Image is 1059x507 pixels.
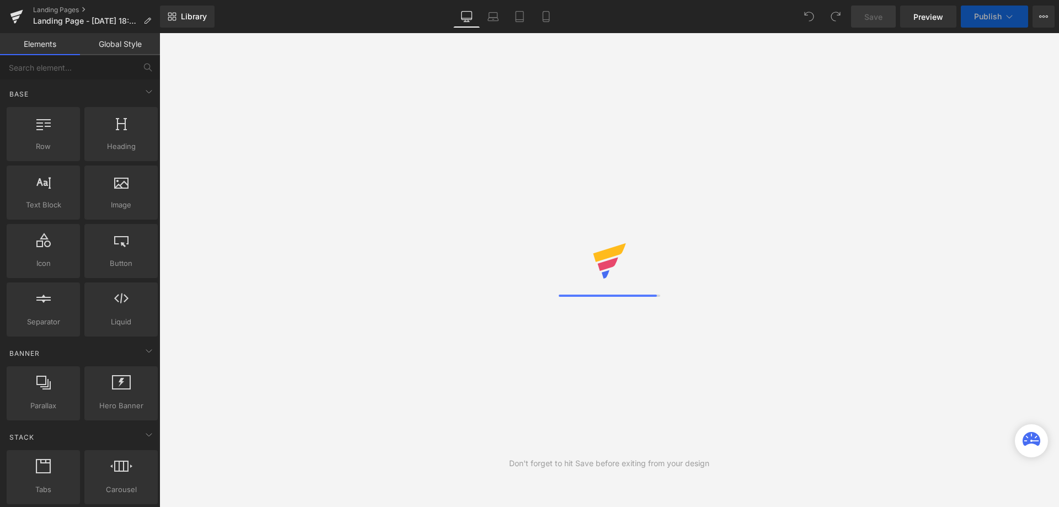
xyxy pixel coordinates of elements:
span: Carousel [88,484,154,495]
span: Tabs [10,484,77,495]
button: Redo [825,6,847,28]
span: Save [864,11,882,23]
a: Tablet [506,6,533,28]
span: Landing Page - [DATE] 18:17:15 [33,17,139,25]
span: Library [181,12,207,22]
a: Global Style [80,33,160,55]
span: Separator [10,316,77,328]
a: Mobile [533,6,559,28]
span: Text Block [10,199,77,211]
span: Icon [10,258,77,269]
span: Stack [8,432,35,442]
span: Base [8,89,30,99]
a: Preview [900,6,956,28]
span: Image [88,199,154,211]
span: Row [10,141,77,152]
a: Desktop [453,6,480,28]
span: Publish [974,12,1002,21]
span: Preview [913,11,943,23]
span: Liquid [88,316,154,328]
span: Hero Banner [88,400,154,412]
span: Banner [8,348,41,359]
button: More [1033,6,1055,28]
a: New Library [160,6,215,28]
span: Parallax [10,400,77,412]
button: Publish [961,6,1028,28]
span: Button [88,258,154,269]
span: Heading [88,141,154,152]
a: Laptop [480,6,506,28]
button: Undo [798,6,820,28]
div: Don't forget to hit Save before exiting from your design [509,457,709,469]
a: Landing Pages [33,6,160,14]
